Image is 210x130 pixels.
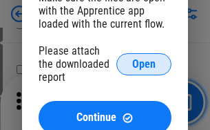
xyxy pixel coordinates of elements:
[39,44,116,84] div: Please attach the downloaded report
[76,112,116,123] span: Continue
[132,59,156,70] span: Open
[122,112,134,124] img: Continue
[116,53,171,75] button: Open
